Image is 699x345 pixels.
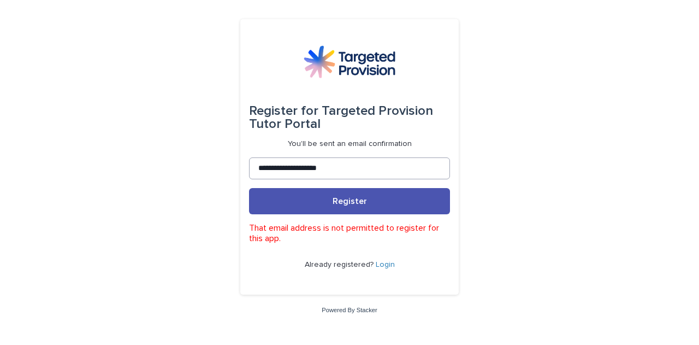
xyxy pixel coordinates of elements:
button: Register [249,188,450,214]
p: That email address is not permitted to register for this app. [249,223,450,244]
p: You'll be sent an email confirmation [288,139,412,149]
span: Already registered? [305,261,376,268]
a: Login [376,261,395,268]
img: M5nRWzHhSzIhMunXDL62 [304,45,395,78]
div: Targeted Provision Tutor Portal [249,96,450,139]
span: Register [333,197,367,206]
span: Register for [249,104,318,118]
a: Powered By Stacker [322,307,377,313]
